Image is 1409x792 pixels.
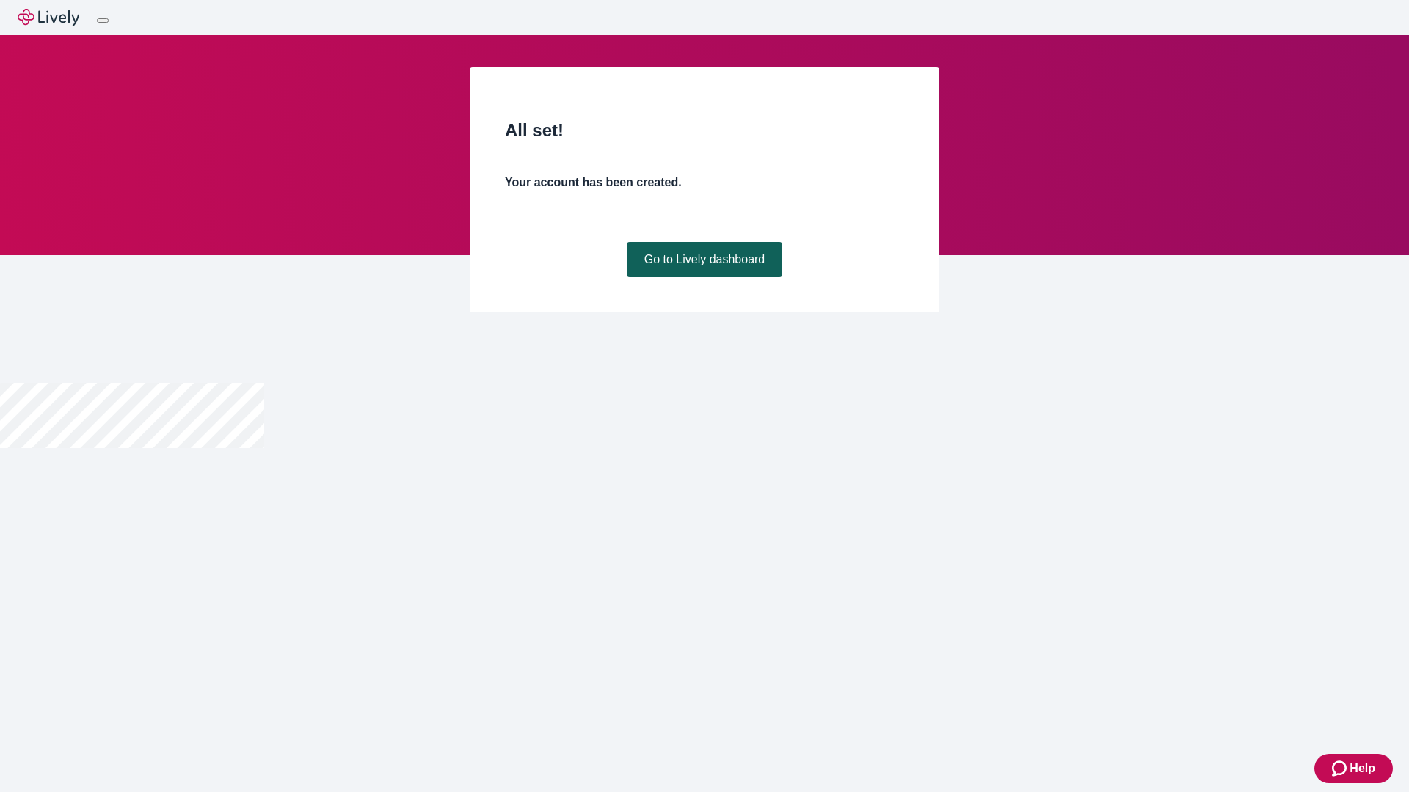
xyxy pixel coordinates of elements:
a: Go to Lively dashboard [627,242,783,277]
h4: Your account has been created. [505,174,904,191]
button: Zendesk support iconHelp [1314,754,1393,783]
span: Help [1350,760,1375,777]
button: Log out [97,18,109,23]
svg: Zendesk support icon [1332,760,1350,777]
h2: All set! [505,117,904,144]
img: Lively [18,9,79,26]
